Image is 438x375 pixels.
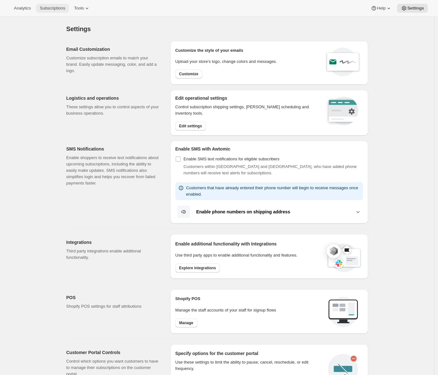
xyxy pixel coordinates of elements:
div: Use these settings to limit the ability to pause, cancel, reschedule, or edit frequency. [175,359,323,372]
h2: Email Customization [66,46,160,52]
span: Subscriptions [40,6,65,11]
button: Tools [70,4,94,13]
h2: Customer Portal Controls [66,349,160,356]
button: Explore integrations [175,264,220,272]
button: Manage [175,318,197,327]
h2: Logistics and operations [66,95,160,101]
p: Customize the style of your emails [175,47,243,54]
button: Enable phone numbers on shipping address [175,205,363,218]
span: Customize [179,71,199,77]
span: Settings [407,6,424,11]
span: Edit settings [179,124,202,129]
h2: Integrations [66,239,160,245]
h2: POS [66,294,160,301]
p: Control subscription shipping settings, [PERSON_NAME] scheduling and inventory tools. [175,104,317,117]
span: Help [377,6,386,11]
p: Upload your store’s logo, change colors and messages. [175,58,277,65]
h2: Enable SMS with Awtomic [175,146,363,152]
p: Shopify POS settings for staff attributions [66,303,160,310]
p: Customers that have already entered their phone number will begin to receive messages once enabled. [186,185,361,198]
button: Analytics [10,4,35,13]
span: Analytics [14,6,31,11]
button: Settings [397,4,428,13]
p: Customize subscription emails to match your brand. Easily update messaging, color, and add a logo. [66,55,160,74]
button: Customize [175,70,202,78]
span: Manage [179,320,193,325]
h2: SMS Notifications [66,146,160,152]
button: Subscriptions [36,4,69,13]
button: Help [367,4,396,13]
h2: Specify options for the customer portal [175,350,323,357]
span: Tools [74,6,84,11]
h2: Edit operational settings [175,95,317,101]
span: Explore integrations [179,265,216,271]
h2: Shopify POS [175,296,323,302]
h2: Enable additional functionality with Integrations [175,241,320,247]
p: These settings allow you to control aspects of your business operations. [66,104,160,117]
p: Manage the staff accounts of your staff for signup flows [175,307,323,313]
b: Enable phone numbers on shipping address [196,209,290,214]
span: Enable SMS text notifications for eligible subscribers [184,157,280,161]
p: Use third party apps to enable additional functionality and features. [175,252,320,258]
span: Customers within [GEOGRAPHIC_DATA] and [GEOGRAPHIC_DATA], who have added phone numbers will recei... [184,164,357,175]
p: Third party integrations enable additional functionality. [66,248,160,261]
button: Edit settings [175,122,206,131]
p: Enable shoppers to receive text notifications about upcoming subscriptions, including the ability... [66,155,160,186]
span: Settings [66,25,91,32]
